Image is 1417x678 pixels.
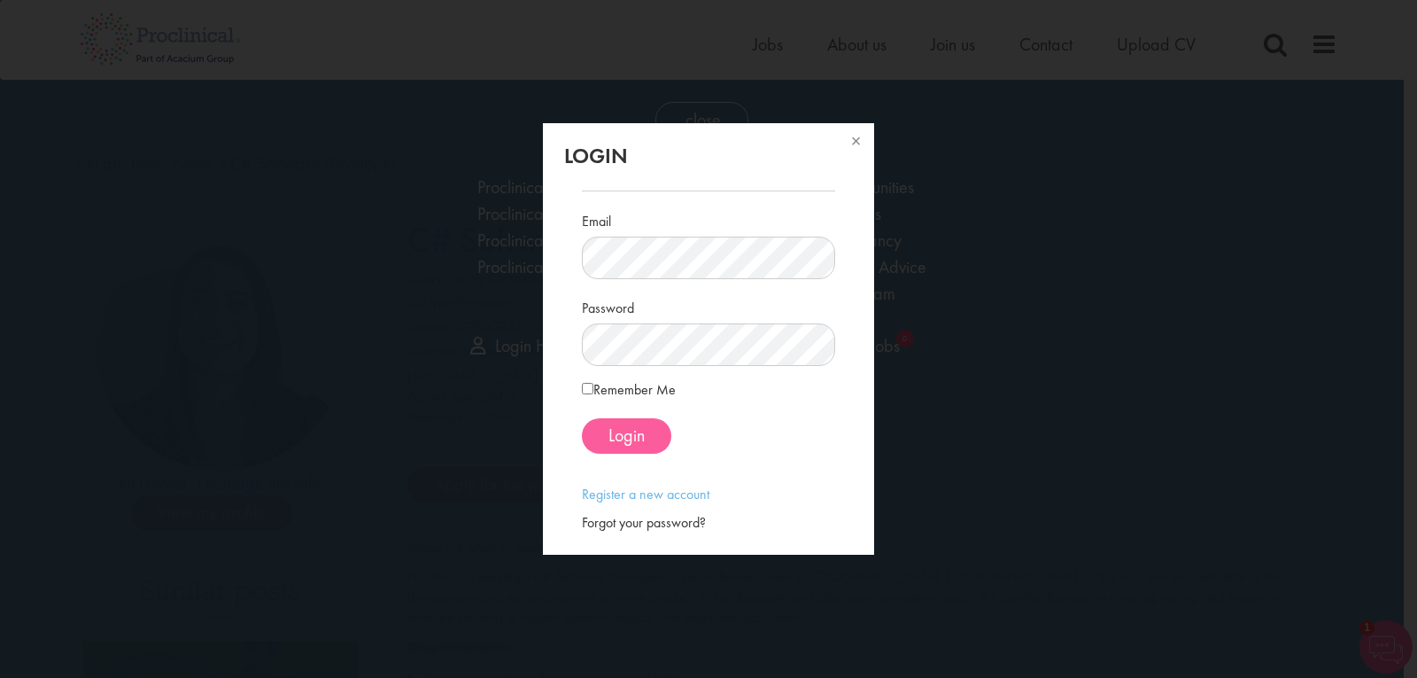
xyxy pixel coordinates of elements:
h2: Login [564,144,852,168]
button: Login [582,418,671,454]
span: Login [608,424,645,447]
label: Email [582,206,611,232]
div: Forgot your password? [582,513,834,534]
input: Remember Me [582,383,593,394]
label: Remember Me [582,379,676,401]
a: Register a new account [582,485,709,503]
label: Password [582,292,634,319]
